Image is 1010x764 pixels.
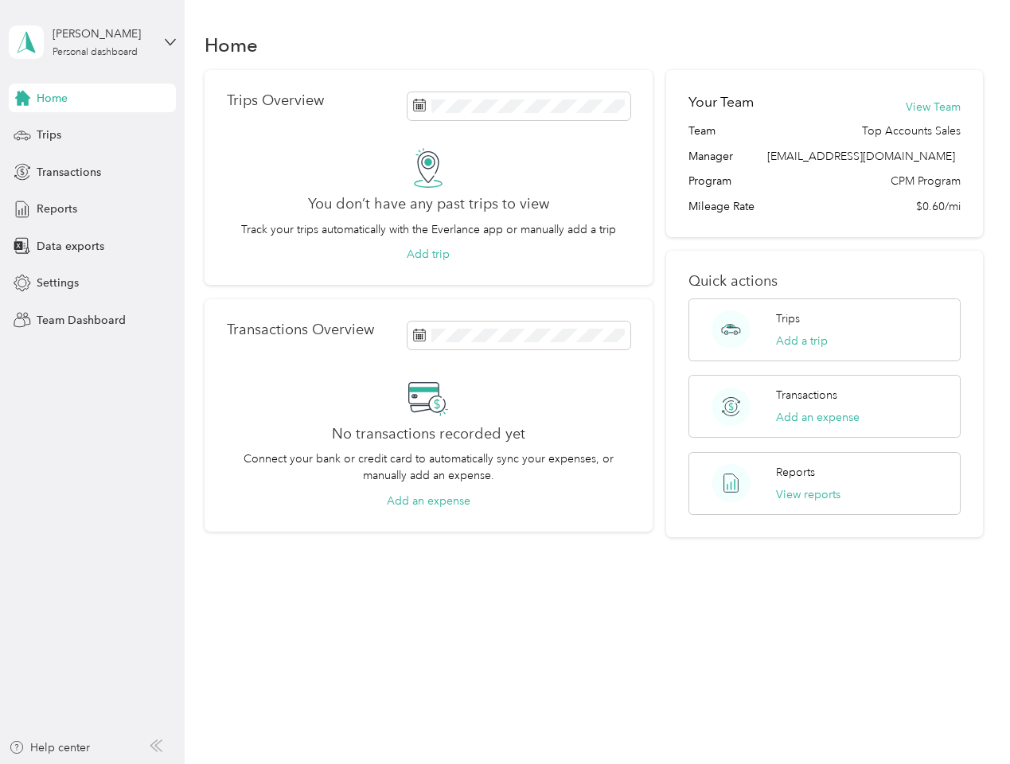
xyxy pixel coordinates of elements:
[776,310,800,327] p: Trips
[921,675,1010,764] iframe: Everlance-gr Chat Button Frame
[9,739,90,756] button: Help center
[688,273,960,290] p: Quick actions
[688,123,716,139] span: Team
[776,387,837,403] p: Transactions
[387,493,470,509] button: Add an expense
[37,127,61,143] span: Trips
[906,99,961,115] button: View Team
[37,312,126,329] span: Team Dashboard
[37,238,104,255] span: Data exports
[916,198,961,215] span: $0.60/mi
[205,37,258,53] h1: Home
[332,426,525,442] h2: No transactions recorded yet
[227,322,374,338] p: Transactions Overview
[53,48,138,57] div: Personal dashboard
[688,198,755,215] span: Mileage Rate
[241,221,616,238] p: Track your trips automatically with the Everlance app or manually add a trip
[308,196,549,212] h2: You don’t have any past trips to view
[37,90,68,107] span: Home
[688,148,733,165] span: Manager
[688,173,731,189] span: Program
[776,409,860,426] button: Add an expense
[227,92,324,109] p: Trips Overview
[407,246,450,263] button: Add trip
[53,25,152,42] div: [PERSON_NAME]
[891,173,961,189] span: CPM Program
[37,275,79,291] span: Settings
[776,464,815,481] p: Reports
[776,486,840,503] button: View reports
[862,123,961,139] span: Top Accounts Sales
[227,450,630,484] p: Connect your bank or credit card to automatically sync your expenses, or manually add an expense.
[37,201,77,217] span: Reports
[688,92,754,112] h2: Your Team
[37,164,101,181] span: Transactions
[767,150,955,163] span: [EMAIL_ADDRESS][DOMAIN_NAME]
[776,333,828,349] button: Add a trip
